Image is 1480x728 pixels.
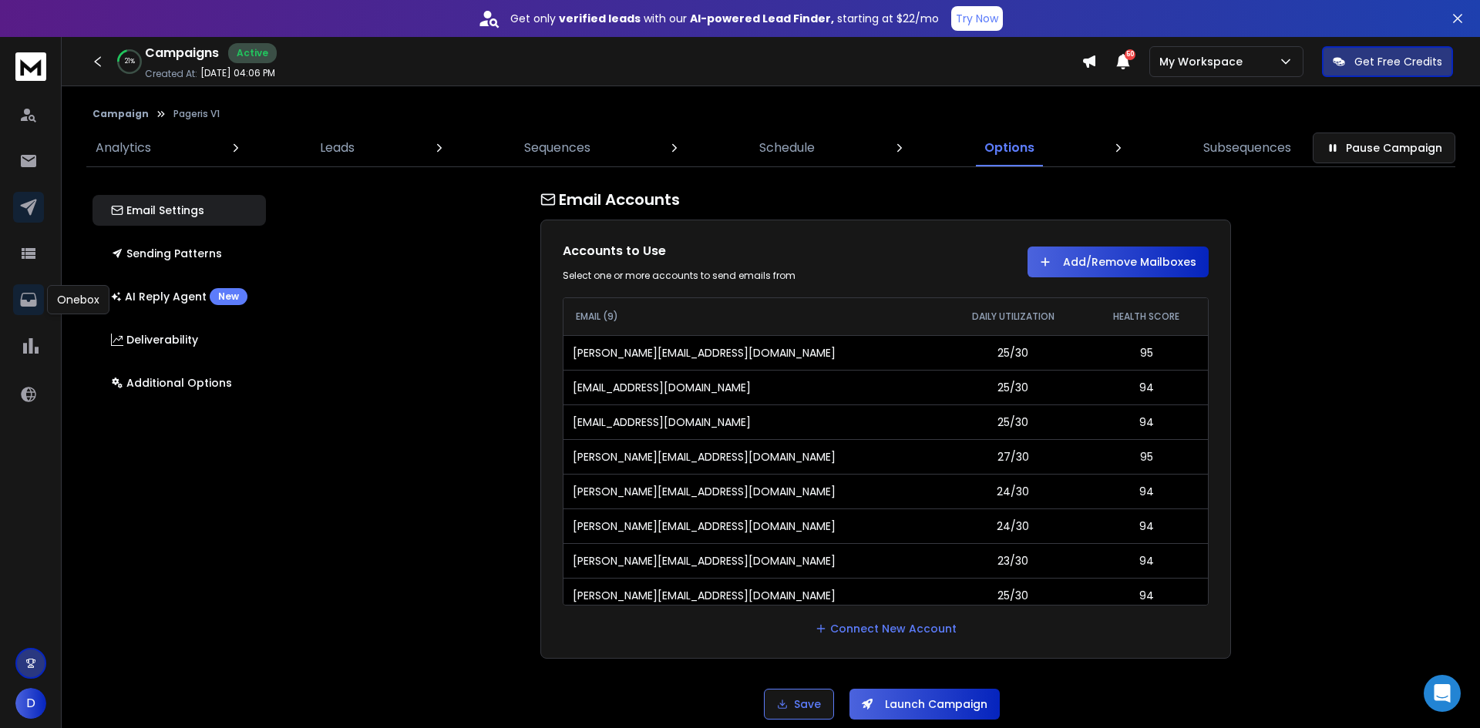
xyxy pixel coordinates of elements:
p: [PERSON_NAME][EMAIL_ADDRESS][DOMAIN_NAME] [573,449,836,465]
p: Options [984,139,1034,157]
div: Select one or more accounts to send emails from [563,270,870,282]
p: Sending Patterns [111,246,222,261]
button: D [15,688,46,719]
button: AI Reply AgentNew [92,281,266,312]
a: Schedule [750,129,824,166]
div: New [210,288,247,305]
button: Additional Options [92,367,266,398]
p: AI Reply Agent [111,288,247,305]
p: [PERSON_NAME][EMAIL_ADDRESS][DOMAIN_NAME] [573,345,836,361]
a: Sequences [515,129,600,166]
td: 25/30 [941,370,1085,404]
a: Leads [311,129,364,166]
h1: Campaigns [145,44,219,62]
p: Additional Options [111,375,232,391]
p: Email Settings [111,203,204,218]
button: Get Free Credits [1322,46,1453,77]
p: My Workspace [1159,54,1249,69]
button: Campaign [92,108,149,120]
strong: verified leads [559,11,641,26]
button: Pause Campaign [1313,133,1455,163]
th: DAILY UTILIZATION [941,298,1085,335]
td: 94 [1085,508,1208,543]
td: 25/30 [941,578,1085,612]
p: 21 % [125,57,135,66]
p: Analytics [96,139,151,157]
td: 94 [1085,578,1208,612]
p: [PERSON_NAME][EMAIL_ADDRESS][DOMAIN_NAME] [573,588,836,603]
p: [PERSON_NAME][EMAIL_ADDRESS][DOMAIN_NAME] [573,484,836,499]
p: [PERSON_NAME][EMAIL_ADDRESS][DOMAIN_NAME] [573,553,836,569]
p: Sequences [524,139,590,157]
div: Onebox [47,285,109,314]
p: [PERSON_NAME][EMAIL_ADDRESS][DOMAIN_NAME] [573,518,836,534]
span: 50 [1125,49,1135,60]
td: 25/30 [941,335,1085,370]
button: Email Settings [92,195,266,226]
td: 24/30 [941,474,1085,508]
td: 94 [1085,370,1208,404]
p: Get only with our starting at $22/mo [510,11,939,26]
p: [EMAIL_ADDRESS][DOMAIN_NAME] [573,414,751,430]
a: Options [975,129,1044,166]
td: 95 [1085,439,1208,474]
h1: Accounts to Use [563,242,870,260]
div: Open Intercom Messenger [1424,675,1461,712]
button: Launch Campaign [849,689,1000,720]
td: 95 [1085,335,1208,370]
td: 94 [1085,404,1208,439]
td: 94 [1085,474,1208,508]
p: Pageris V1 [173,108,220,120]
p: Subsequences [1203,139,1291,157]
th: EMAIL (9) [563,298,942,335]
td: 24/30 [941,508,1085,543]
td: 27/30 [941,439,1085,474]
p: Leads [320,139,355,157]
a: Connect New Account [815,621,957,636]
p: [EMAIL_ADDRESS][DOMAIN_NAME] [573,380,751,395]
p: [DATE] 04:06 PM [200,67,275,79]
a: Analytics [86,129,160,166]
td: 23/30 [941,543,1085,578]
button: Add/Remove Mailboxes [1028,247,1209,277]
strong: AI-powered Lead Finder, [690,11,834,26]
p: Get Free Credits [1354,54,1442,69]
div: Active [228,43,277,63]
p: Created At: [145,68,197,80]
p: Try Now [956,11,998,26]
h1: Email Accounts [540,189,1231,210]
p: Schedule [759,139,815,157]
button: Save [764,689,834,720]
img: logo [15,52,46,81]
th: HEALTH SCORE [1085,298,1208,335]
button: Deliverability [92,324,266,355]
button: Sending Patterns [92,238,266,269]
p: Deliverability [111,332,198,347]
button: Try Now [951,6,1003,31]
td: 25/30 [941,404,1085,439]
a: Subsequences [1194,129,1300,166]
td: 94 [1085,543,1208,578]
